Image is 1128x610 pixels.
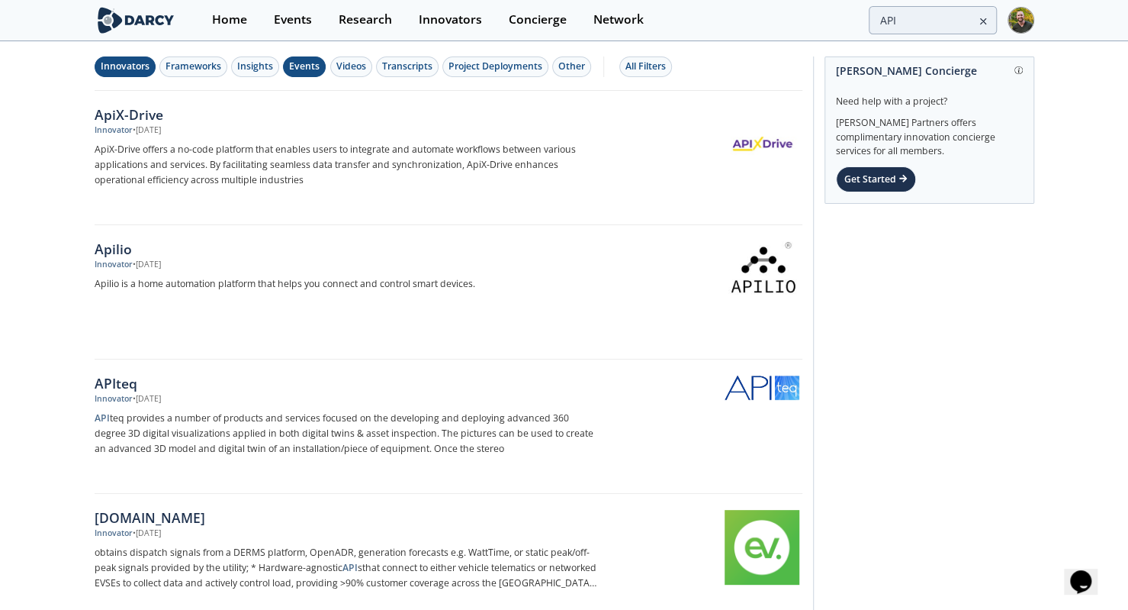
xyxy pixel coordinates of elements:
[274,14,312,26] div: Events
[442,56,548,77] button: Project Deployments
[1007,7,1034,34] img: Profile
[725,107,799,182] img: ApiX-Drive
[836,57,1023,84] div: [PERSON_NAME] Concierge
[95,124,133,137] div: Innovator
[1014,66,1023,75] img: information.svg
[95,142,599,188] p: ApiX-Drive offers a no-code platform that enables users to integrate and automate workflows betwe...
[95,105,599,124] div: ApiX-Drive
[95,7,178,34] img: logo-wide.svg
[836,84,1023,108] div: Need help with a project?
[95,393,133,405] div: Innovator
[836,166,916,192] div: Get Started
[339,14,392,26] div: Research
[95,373,599,393] div: APIteq
[448,60,542,73] div: Project Deployments
[95,528,133,540] div: Innovator
[95,259,133,271] div: Innovator
[101,60,149,73] div: Innovators
[382,60,432,73] div: Transcripts
[133,124,161,137] div: • [DATE]
[509,14,567,26] div: Concierge
[95,508,599,528] div: [DOMAIN_NAME]
[95,276,599,292] p: Apilio is a home automation platform that helps you connect and control smart devices.
[95,225,802,360] a: Apilio Innovator •[DATE] Apilio is a home automation platform that helps you connect and control ...
[725,241,799,295] img: Apilio
[619,56,672,77] button: All Filters
[336,60,366,73] div: Videos
[725,376,799,399] img: APIteq
[552,56,591,77] button: Other
[283,56,326,77] button: Events
[593,14,644,26] div: Network
[95,91,802,225] a: ApiX-Drive Innovator •[DATE] ApiX-Drive offers a no-code platform that enables users to integrate...
[625,60,666,73] div: All Filters
[95,412,110,424] strong: API
[330,56,372,77] button: Videos
[869,6,997,34] input: Advanced Search
[558,60,585,73] div: Other
[231,56,279,77] button: Insights
[95,545,599,591] p: obtains dispatch signals from a DERMS platform, OpenADR, generation forecasts e.g. WattTime, or s...
[237,60,273,73] div: Insights
[166,60,221,73] div: Frameworks
[95,411,599,457] p: teq provides a number of products and services focused on the developing and deploying advanced 3...
[95,360,802,494] a: APIteq Innovator •[DATE] APIteq provides a number of products and services focused on the develop...
[376,56,439,77] button: Transcripts
[1064,549,1113,595] iframe: chat widget
[133,259,161,271] div: • [DATE]
[133,393,161,405] div: • [DATE]
[419,14,482,26] div: Innovators
[95,239,599,259] div: Apilio
[836,108,1023,159] div: [PERSON_NAME] Partners offers complimentary innovation concierge services for all members.
[133,528,161,540] div: • [DATE]
[342,561,358,574] strong: API
[159,56,227,77] button: Frameworks
[212,14,247,26] div: Home
[95,56,156,77] button: Innovators
[289,60,320,73] div: Events
[725,510,799,585] img: EV.Energy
